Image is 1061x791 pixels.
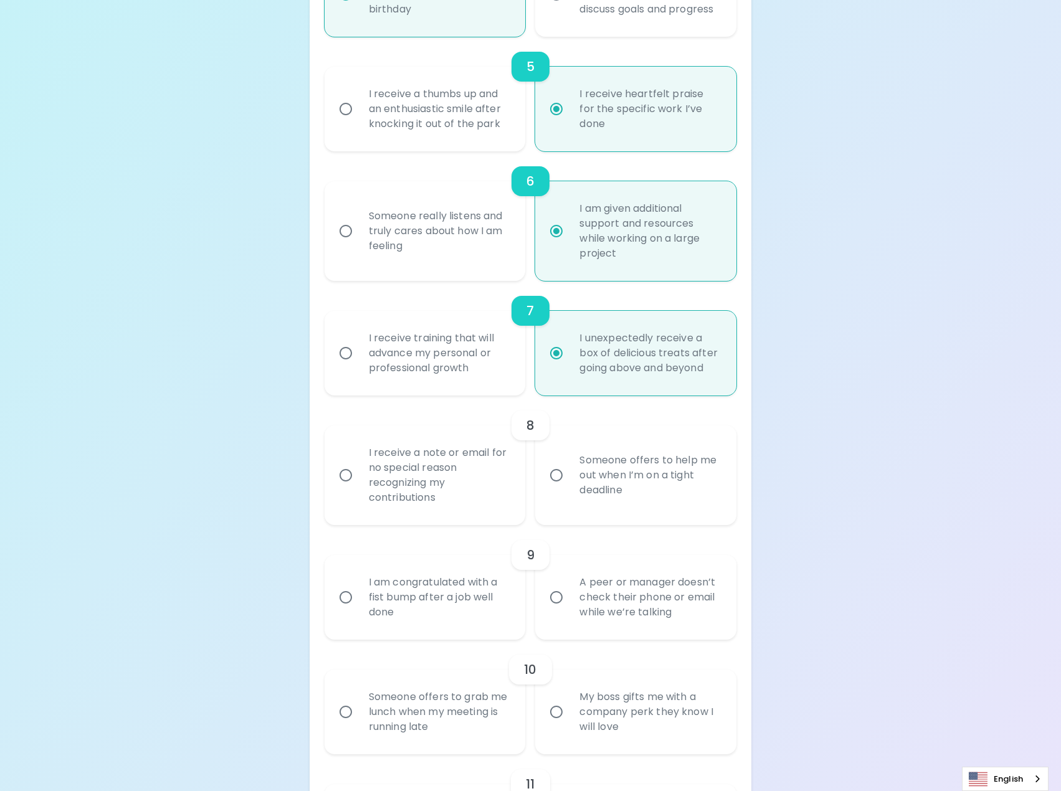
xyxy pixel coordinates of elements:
[359,560,519,635] div: I am congratulated with a fist bump after a job well done
[526,171,535,191] h6: 6
[325,525,737,640] div: choice-group-check
[325,37,737,151] div: choice-group-check
[569,72,730,146] div: I receive heartfelt praise for the specific work I’ve done
[359,675,519,749] div: Someone offers to grab me lunch when my meeting is running late
[359,72,519,146] div: I receive a thumbs up and an enthusiastic smile after knocking it out of the park
[325,281,737,395] div: choice-group-check
[569,186,730,276] div: I am given additional support and resources while working on a large project
[359,316,519,391] div: I receive training that will advance my personal or professional growth
[569,316,730,391] div: I unexpectedly receive a box of delicious treats after going above and beyond
[325,151,737,281] div: choice-group-check
[526,415,535,435] h6: 8
[526,301,534,321] h6: 7
[524,660,536,680] h6: 10
[569,560,730,635] div: A peer or manager doesn’t check their phone or email while we’re talking
[325,640,737,754] div: choice-group-check
[962,767,1049,791] div: Language
[963,767,1048,790] a: English
[569,438,730,513] div: Someone offers to help me out when I’m on a tight deadline
[569,675,730,749] div: My boss gifts me with a company perk they know I will love
[962,767,1049,791] aside: Language selected: English
[526,57,535,77] h6: 5
[325,395,737,525] div: choice-group-check
[359,194,519,268] div: Someone really listens and truly cares about how I am feeling
[359,430,519,520] div: I receive a note or email for no special reason recognizing my contributions
[526,545,535,565] h6: 9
